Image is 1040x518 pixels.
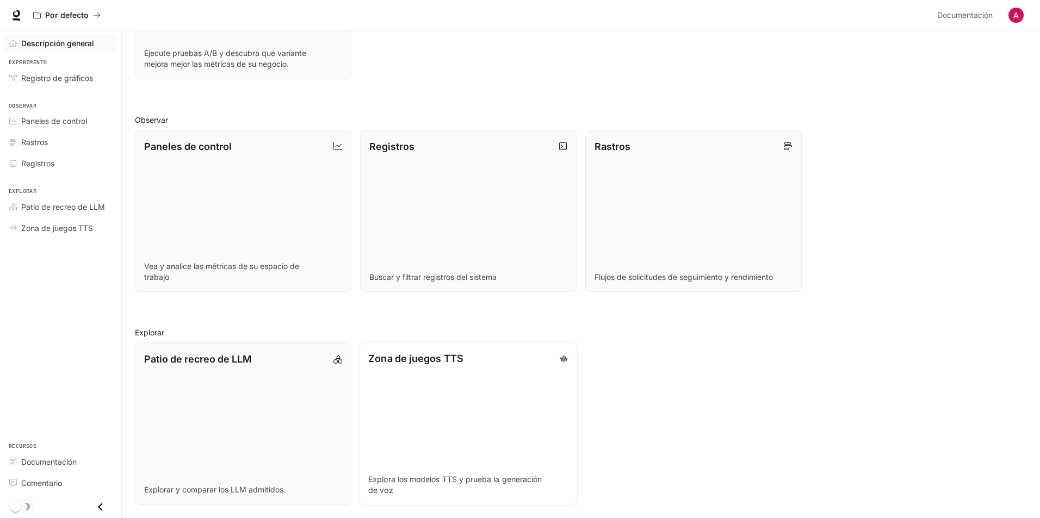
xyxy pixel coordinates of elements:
font: Patio de recreo de LLM [21,202,105,211]
font: Paneles de control [21,116,87,126]
button: Avatar de usuario [1005,4,1027,26]
font: Documentación [21,457,77,466]
a: Registro de gráficos [4,68,117,88]
font: Registros [21,159,54,168]
a: Paneles de controlVea y analice las métricas de su espacio de trabajo [135,130,351,292]
a: Registros [4,154,117,173]
font: Rastros [21,138,48,147]
font: Observar [135,115,168,124]
font: Ejecute pruebas A/B y descubra qué variante mejora mejor las métricas de su negocio. [144,48,306,68]
a: Documentación [4,452,117,471]
font: Vea y analice las métricas de su espacio de trabajo [144,261,299,282]
font: Observar [9,102,36,109]
a: Comentario [4,473,117,492]
a: RastrosFlujos de solicitudes de seguimiento y rendimiento [585,130,802,292]
a: Zona de juegos TTS [4,219,117,238]
font: Buscar y filtrar registros del sistema [369,272,497,282]
font: Rastros [595,141,630,152]
font: Zona de juegos TTS [368,353,463,364]
a: Paneles de control [4,111,117,130]
font: Descripción general [21,39,94,48]
font: Documentación [937,10,993,20]
font: Explorar [135,328,164,337]
font: Patio de recreo de LLM [144,353,251,365]
font: Por defecto [45,10,89,20]
span: Alternar modo oscuro [10,500,21,512]
button: Todos los espacios de trabajo [28,4,106,26]
font: Flujos de solicitudes de seguimiento y rendimiento [595,272,773,282]
font: Explora los modelos TTS y prueba la generación de voz [368,475,542,495]
font: Explorar [9,188,36,195]
font: Comentario [21,478,62,488]
font: Explorar y comparar los LLM admitidos [144,485,283,494]
a: Patio de recreo de LLMExplorar y comparar los LLM admitidos [135,342,351,505]
a: Documentación [933,4,1001,26]
img: Avatar de usuario [1008,8,1024,23]
font: Recursos [9,442,36,450]
font: Zona de juegos TTS [21,223,93,233]
a: Zona de juegos TTSExplora los modelos TTS y prueba la generación de voz [359,342,578,505]
font: Paneles de control [144,141,232,152]
font: Registro de gráficos [21,73,93,83]
a: Patio de recreo de LLM [4,197,117,216]
font: Experimento [9,59,47,66]
a: Descripción general [4,34,117,53]
font: Registros [369,141,414,152]
button: Cerrar cajón [88,496,113,518]
a: RegistrosBuscar y filtrar registros del sistema [360,130,577,292]
a: Rastros [4,133,117,152]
